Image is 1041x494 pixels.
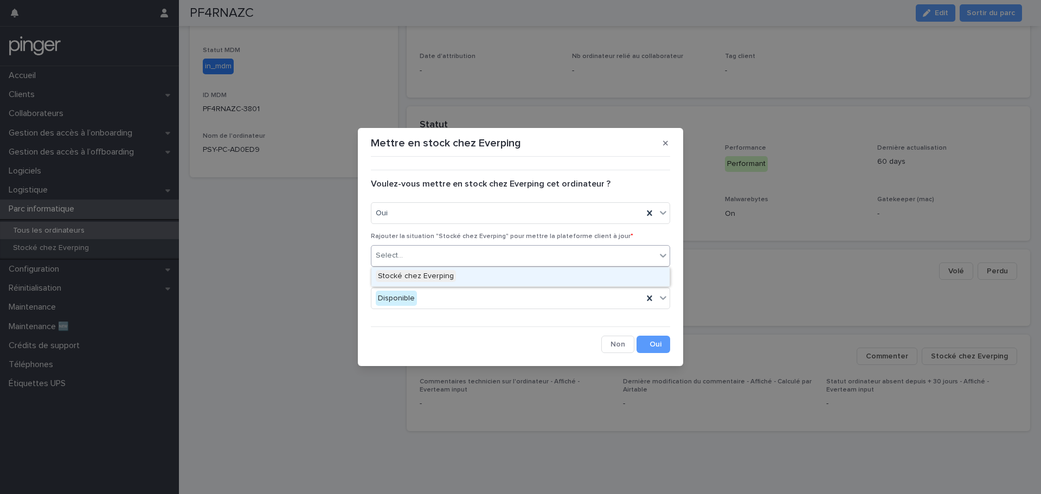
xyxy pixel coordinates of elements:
div: Disponible [376,291,417,306]
span: Rajouter la situation "Stocké chez Everping" pour mettre la plateforme client à jour [371,233,633,240]
span: Oui [376,208,388,219]
p: Mettre en stock chez Everping [371,137,521,150]
div: Stocké chez Everping [371,267,670,286]
h2: Voulez-vous mettre en stock chez Everping cet ordinateur ? [371,179,670,189]
span: Stocké chez Everping [376,270,456,282]
div: Select... [376,250,403,261]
